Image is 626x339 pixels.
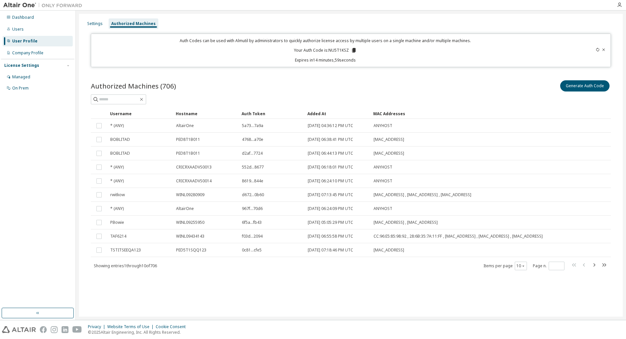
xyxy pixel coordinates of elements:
[176,248,206,253] span: PED5T1SQQ123
[374,178,392,184] span: ANYHOST
[242,206,263,211] span: 967f...70d6
[176,123,194,128] span: AltairOne
[72,326,82,333] img: youtube.svg
[374,137,404,142] span: [MAC_ADDRESS]
[374,234,543,239] span: CC:96:E5:85:98:92 , 28:6B:35:7A:11:FF , [MAC_ADDRESS] , [MAC_ADDRESS] , [MAC_ADDRESS]
[374,206,392,211] span: ANYHOST
[110,165,124,170] span: * (ANY)
[110,206,124,211] span: * (ANY)
[12,39,38,44] div: User Profile
[95,57,555,63] p: Expires in 14 minutes, 59 seconds
[308,137,353,142] span: [DATE] 06:38:41 PM UTC
[95,38,555,43] p: Auth Codes can be used with Almutil by administrators to quickly authorize license access by mult...
[176,108,236,119] div: Hostname
[533,262,564,270] span: Page n.
[308,123,353,128] span: [DATE] 04:36:12 PM UTC
[110,178,124,184] span: * (ANY)
[176,192,204,197] span: WINL09280909
[12,27,24,32] div: Users
[87,21,103,26] div: Settings
[242,165,264,170] span: 552d...8677
[110,123,124,128] span: * (ANY)
[110,248,141,253] span: TSTITSEEQA123
[62,326,68,333] img: linkedin.svg
[308,165,353,170] span: [DATE] 06:18:01 PM UTC
[560,80,610,91] button: Generate Auth Code
[242,123,263,128] span: 5a73...7a9a
[308,151,353,156] span: [DATE] 06:44:13 PM UTC
[242,178,263,184] span: 8619...844e
[107,324,156,329] div: Website Terms of Use
[374,165,392,170] span: ANYHOST
[374,248,404,253] span: [MAC_ADDRESS]
[2,326,36,333] img: altair_logo.svg
[373,108,544,119] div: MAC Addresses
[483,262,527,270] span: Items per page
[307,108,368,119] div: Added At
[242,137,263,142] span: 4768...a70e
[242,220,262,225] span: 6f5a...fb43
[374,220,438,225] span: [MAC_ADDRESS] , [MAC_ADDRESS]
[12,50,43,56] div: Company Profile
[12,86,29,91] div: On Prem
[176,137,200,142] span: PED8T1B011
[40,326,47,333] img: facebook.svg
[308,234,353,239] span: [DATE] 06:55:58 PM UTC
[110,108,170,119] div: Username
[12,15,34,20] div: Dashboard
[516,263,525,269] button: 10
[374,192,471,197] span: [MAC_ADDRESS] , [MAC_ADDRESS] , [MAC_ADDRESS]
[91,81,176,91] span: Authorized Machines (706)
[176,234,204,239] span: WINL09434143
[242,151,263,156] span: d2af...7724
[110,234,126,239] span: TAF6214
[242,234,263,239] span: f03d...2094
[308,220,353,225] span: [DATE] 05:05:29 PM UTC
[176,151,200,156] span: PED8T1B011
[176,165,212,170] span: CRICRXAADVS0013
[176,206,194,211] span: AltairOne
[176,178,212,184] span: CRICRXAADVS0014
[110,220,124,225] span: PBowie
[308,206,353,211] span: [DATE] 06:24:09 PM UTC
[176,220,204,225] span: WINL09255950
[88,329,190,335] p: © 2025 Altair Engineering, Inc. All Rights Reserved.
[156,324,190,329] div: Cookie Consent
[110,151,130,156] span: BOBLITAD
[374,151,404,156] span: [MAC_ADDRESS]
[308,192,353,197] span: [DATE] 07:13:45 PM UTC
[308,248,353,253] span: [DATE] 07:18:46 PM UTC
[294,47,357,53] p: Your Auth Code is: NU5T1KSZ
[110,137,130,142] span: BOBLITAD
[374,123,392,128] span: ANYHOST
[4,63,39,68] div: License Settings
[3,2,86,9] img: Altair One
[88,324,107,329] div: Privacy
[242,248,262,253] span: 0c81...cfe5
[94,263,157,269] span: Showing entries 1 through 10 of 706
[110,192,125,197] span: rwitkow
[12,74,30,80] div: Managed
[242,192,264,197] span: d672...0b60
[308,178,353,184] span: [DATE] 06:24:10 PM UTC
[51,326,58,333] img: instagram.svg
[111,21,156,26] div: Authorized Machines
[242,108,302,119] div: Auth Token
